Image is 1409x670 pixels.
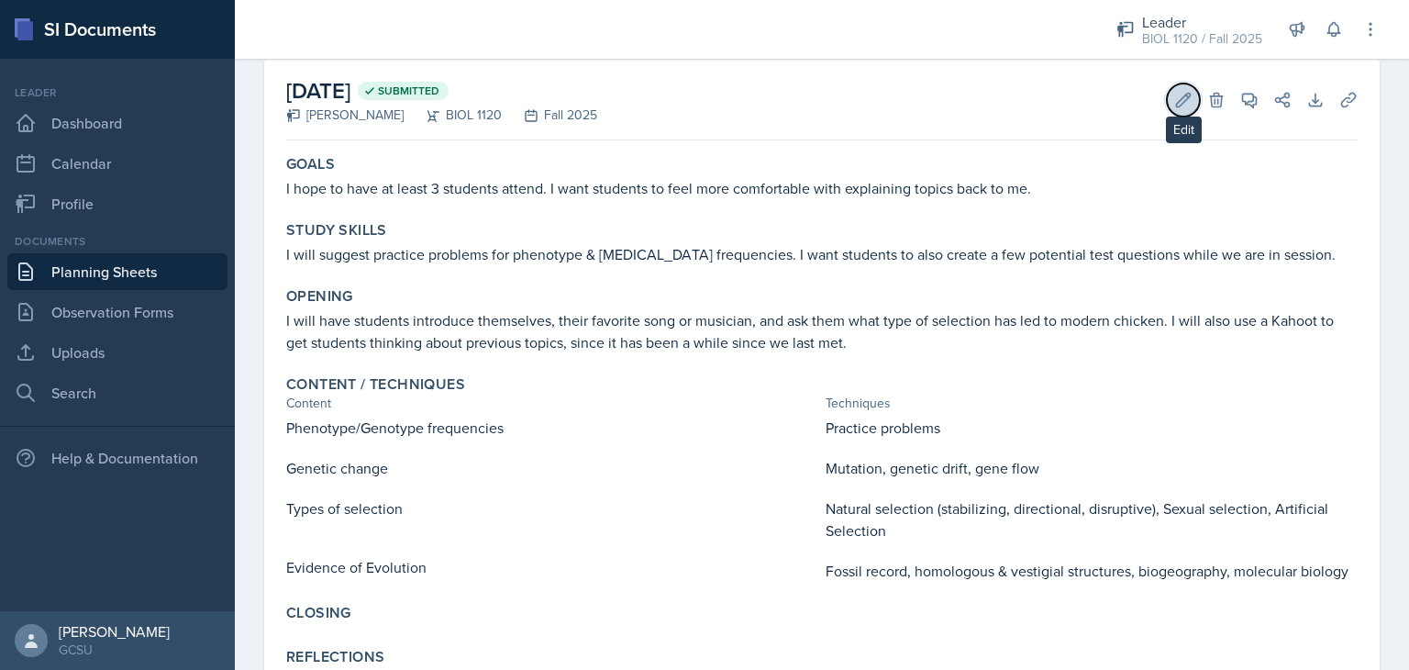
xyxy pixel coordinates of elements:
p: Natural selection (stabilizing, directional, disruptive), Sexual selection, Artificial Selection [826,497,1358,542]
label: Reflections [286,648,384,666]
a: Search [7,374,227,411]
div: Leader [1142,11,1262,33]
div: [PERSON_NAME] [59,622,170,641]
label: Goals [286,155,335,173]
a: Dashboard [7,105,227,141]
button: Edit [1167,84,1200,117]
label: Closing [286,604,351,622]
div: Content [286,394,818,413]
a: Profile [7,185,227,222]
p: Mutation, genetic drift, gene flow [826,457,1358,479]
div: Techniques [826,394,1358,413]
p: I will have students introduce themselves, their favorite song or musician, and ask them what typ... [286,309,1358,353]
label: Content / Techniques [286,375,465,394]
div: Fall 2025 [502,106,597,125]
div: GCSU [59,641,170,659]
p: Types of selection [286,497,818,519]
div: [PERSON_NAME] [286,106,404,125]
a: Planning Sheets [7,253,227,290]
div: BIOL 1120 / Fall 2025 [1142,29,1262,49]
a: Uploads [7,334,227,371]
label: Opening [286,287,353,306]
h2: [DATE] [286,74,597,107]
a: Observation Forms [7,294,227,330]
div: Help & Documentation [7,440,227,476]
a: Calendar [7,145,227,182]
p: Fossil record, homologous & vestigial structures, biogeography, molecular biology [826,560,1358,582]
p: I hope to have at least 3 students attend. I want students to feel more comfortable with explaini... [286,177,1358,199]
div: Leader [7,84,227,101]
p: Genetic change [286,457,818,479]
div: BIOL 1120 [404,106,502,125]
span: Submitted [378,84,439,98]
div: Documents [7,233,227,250]
p: Phenotype/Genotype frequencies [286,417,818,439]
p: Evidence of Evolution [286,556,818,578]
p: I will suggest practice problems for phenotype & [MEDICAL_DATA] frequencies. I want students to a... [286,243,1358,265]
p: Practice problems [826,417,1358,439]
label: Study Skills [286,221,387,240]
